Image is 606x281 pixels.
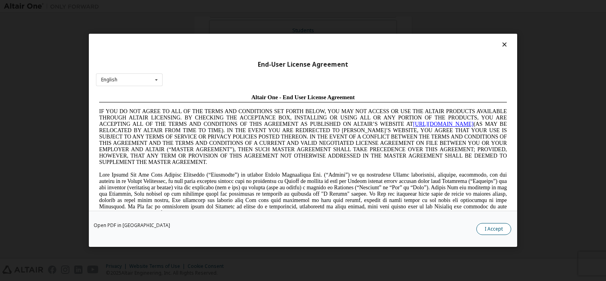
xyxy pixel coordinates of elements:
a: Open PDF in [GEOGRAPHIC_DATA] [94,223,170,228]
button: I Accept [476,223,511,235]
span: Altair One - End User License Agreement [155,3,259,10]
span: IF YOU DO NOT AGREE TO ALL OF THE TERMS AND CONDITIONS SET FORTH BELOW, YOU MAY NOT ACCESS OR USE... [3,17,411,74]
span: Lore Ipsumd Sit Ame Cons Adipisc Elitseddo (“Eiusmodte”) in utlabor Etdolo Magnaaliqua Eni. (“Adm... [3,81,411,138]
a: [URL][DOMAIN_NAME] [317,30,378,36]
div: End-User License Agreement [96,61,510,69]
div: English [101,77,117,82]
